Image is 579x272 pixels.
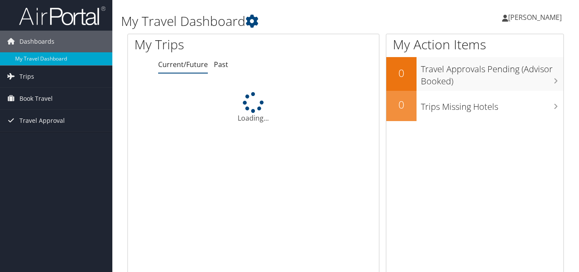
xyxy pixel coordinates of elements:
a: 0Trips Missing Hotels [386,91,563,121]
h1: My Travel Dashboard [121,12,420,30]
a: Current/Future [158,60,208,69]
h1: My Trips [134,35,268,54]
span: Book Travel [19,88,53,109]
div: Loading... [128,92,379,123]
a: 0Travel Approvals Pending (Advisor Booked) [386,57,563,90]
h3: Travel Approvals Pending (Advisor Booked) [421,59,563,87]
a: [PERSON_NAME] [502,4,570,30]
h2: 0 [386,66,417,80]
h1: My Action Items [386,35,563,54]
span: Trips [19,66,34,87]
span: Dashboards [19,31,54,52]
img: airportal-logo.png [19,6,105,26]
span: [PERSON_NAME] [508,13,562,22]
h3: Trips Missing Hotels [421,96,563,113]
span: Travel Approval [19,110,65,131]
a: Past [214,60,228,69]
h2: 0 [386,97,417,112]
